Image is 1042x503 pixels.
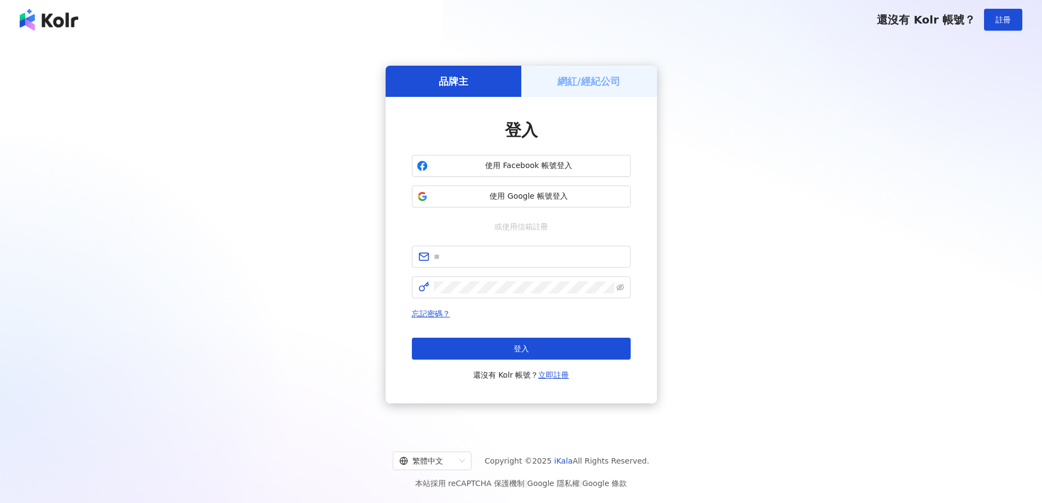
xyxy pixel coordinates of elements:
[412,309,450,318] a: 忘記密碼？
[616,284,624,291] span: eye-invisible
[582,479,627,488] a: Google 條款
[20,9,78,31] img: logo
[554,456,573,465] a: iKala
[984,9,1022,31] button: 註冊
[432,160,626,171] span: 使用 Facebook 帳號登入
[514,344,529,353] span: 登入
[580,479,583,488] span: |
[432,191,626,202] span: 使用 Google 帳號登入
[412,186,631,207] button: 使用 Google 帳號登入
[487,221,556,233] span: 或使用信箱註冊
[399,452,455,470] div: 繁體中文
[412,338,631,360] button: 登入
[527,479,580,488] a: Google 隱私權
[877,13,975,26] span: 還沒有 Kolr 帳號？
[996,15,1011,24] span: 註冊
[415,477,627,490] span: 本站採用 reCAPTCHA 保護機制
[525,479,527,488] span: |
[473,368,569,381] span: 還沒有 Kolr 帳號？
[538,371,569,379] a: 立即註冊
[412,155,631,177] button: 使用 Facebook 帳號登入
[505,120,538,140] span: 登入
[439,74,468,88] h5: 品牌主
[557,74,620,88] h5: 網紅/經紀公司
[485,454,649,467] span: Copyright © 2025 All Rights Reserved.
